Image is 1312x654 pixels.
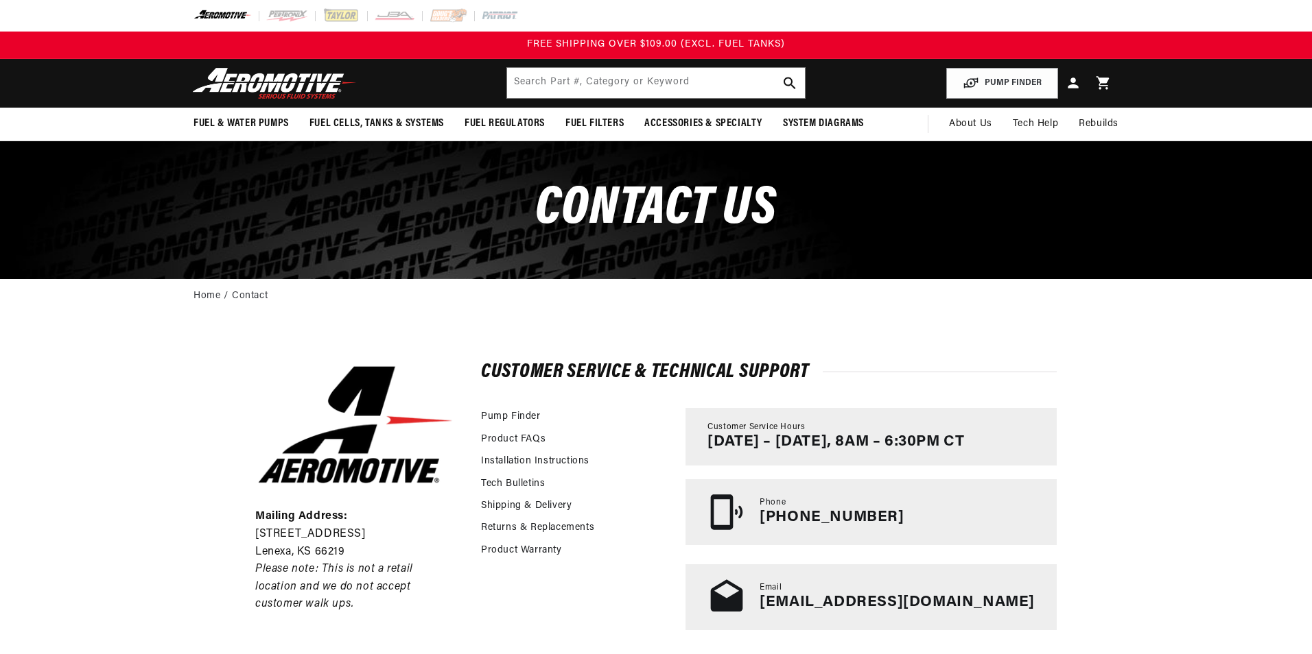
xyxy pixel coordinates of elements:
[481,454,589,469] a: Installation Instructions
[194,117,289,131] span: Fuel & Water Pumps
[707,422,805,433] span: Customer Service Hours
[527,39,785,49] span: FREE SHIPPING OVER $109.00 (EXCL. FUEL TANKS)
[555,108,634,140] summary: Fuel Filters
[481,409,541,424] a: Pump Finder
[194,289,220,304] a: Home
[481,432,546,447] a: Product FAQs
[760,509,904,526] p: [PHONE_NUMBER]
[255,564,413,609] em: Please note: This is not a retail location and we do not accept customer walk ups.
[481,520,594,535] a: Returns & Replacements
[481,476,545,492] a: Tech Bulletins
[481,363,1057,380] h2: Customer Service & Technical Support
[1079,117,1118,132] span: Rebuilds
[783,117,864,131] span: System Diagrams
[634,108,773,140] summary: Accessories & Specialty
[194,289,1118,304] nav: breadcrumbs
[775,68,805,98] button: search button
[707,433,964,451] p: [DATE] – [DATE], 8AM – 6:30PM CT
[481,498,572,513] a: Shipping & Delivery
[255,544,456,561] p: Lenexa, KS 66219
[309,117,444,131] span: Fuel Cells, Tanks & Systems
[465,117,545,131] span: Fuel Regulators
[686,479,1057,545] a: Phone [PHONE_NUMBER]
[1068,108,1129,141] summary: Rebuilds
[255,526,456,544] p: [STREET_ADDRESS]
[949,119,992,129] span: About Us
[939,108,1003,141] a: About Us
[760,582,782,594] span: Email
[232,289,268,304] a: Contact
[1013,117,1058,132] span: Tech Help
[189,67,360,99] img: Aeromotive
[454,108,555,140] summary: Fuel Regulators
[760,594,1035,610] a: [EMAIL_ADDRESS][DOMAIN_NAME]
[946,68,1058,99] button: PUMP FINDER
[1003,108,1068,141] summary: Tech Help
[535,182,776,237] span: CONTACt us
[773,108,874,140] summary: System Diagrams
[255,511,348,522] strong: Mailing Address:
[183,108,299,140] summary: Fuel & Water Pumps
[299,108,454,140] summary: Fuel Cells, Tanks & Systems
[481,543,562,558] a: Product Warranty
[644,117,762,131] span: Accessories & Specialty
[760,497,786,509] span: Phone
[565,117,624,131] span: Fuel Filters
[507,68,805,98] input: Search by Part Number, Category or Keyword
